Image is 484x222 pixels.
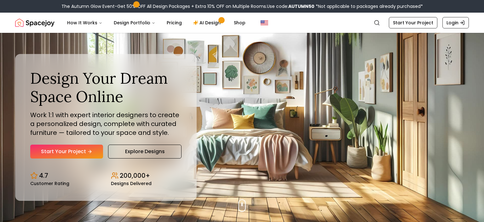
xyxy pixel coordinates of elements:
small: Designs Delivered [111,181,152,186]
a: Shop [229,16,251,29]
img: Spacejoy Logo [15,16,55,29]
div: Design stats [30,166,181,186]
span: *Not applicable to packages already purchased* [314,3,423,9]
a: AI Design [188,16,228,29]
p: 200,000+ [120,171,150,180]
a: Explore Designs [108,145,181,159]
a: Login [442,17,469,28]
p: 4.7 [39,171,48,180]
nav: Main [62,16,251,29]
a: Spacejoy [15,16,55,29]
b: AUTUMN50 [288,3,314,9]
a: Start Your Project [30,145,103,159]
nav: Global [15,13,469,33]
p: Work 1:1 with expert interior designers to create a personalized design, complete with curated fu... [30,111,181,137]
img: United States [261,19,268,27]
a: Start Your Project [389,17,437,28]
a: Pricing [162,16,187,29]
button: Design Portfolio [109,16,160,29]
small: Customer Rating [30,181,69,186]
h1: Design Your Dream Space Online [30,69,181,105]
div: The Autumn Glow Event-Get 50% OFF All Design Packages + Extra 10% OFF on Multiple Rooms. [61,3,423,9]
span: Use code: [267,3,314,9]
button: How It Works [62,16,107,29]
